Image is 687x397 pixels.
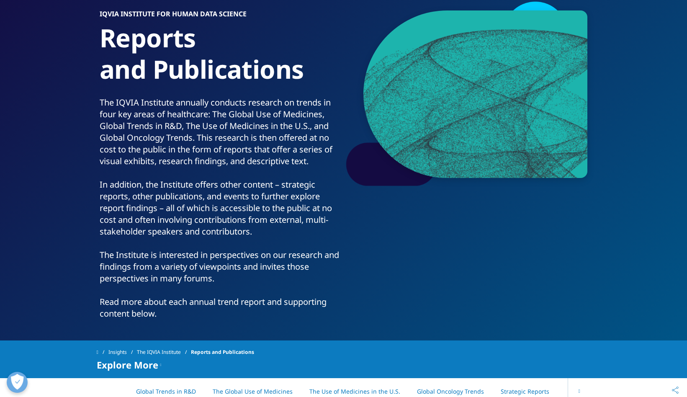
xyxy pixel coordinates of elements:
span: Reports and Publications [191,345,254,360]
a: The Use of Medicines in the U.S. [309,387,400,395]
button: Open Preferences [7,372,28,393]
h1: Reports and Publications [100,22,340,97]
span: Explore More [97,360,158,370]
a: The IQVIA Institute [137,345,191,360]
a: Global Oncology Trends [417,387,484,395]
a: The Global Use of Medicines [213,387,293,395]
h6: IQVIA Institute for Human Data Science [100,10,340,22]
a: Insights [108,345,137,360]
div: The IQVIA Institute annually conducts research on trends in four key areas of healthcare: The Glo... [100,97,340,320]
a: Strategic Reports [501,387,549,395]
a: Global Trends in R&D [136,387,196,395]
img: iqvia-institute-medical-dermatology-in-latin-america--04-2022-feature-594x345.png [363,10,587,178]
